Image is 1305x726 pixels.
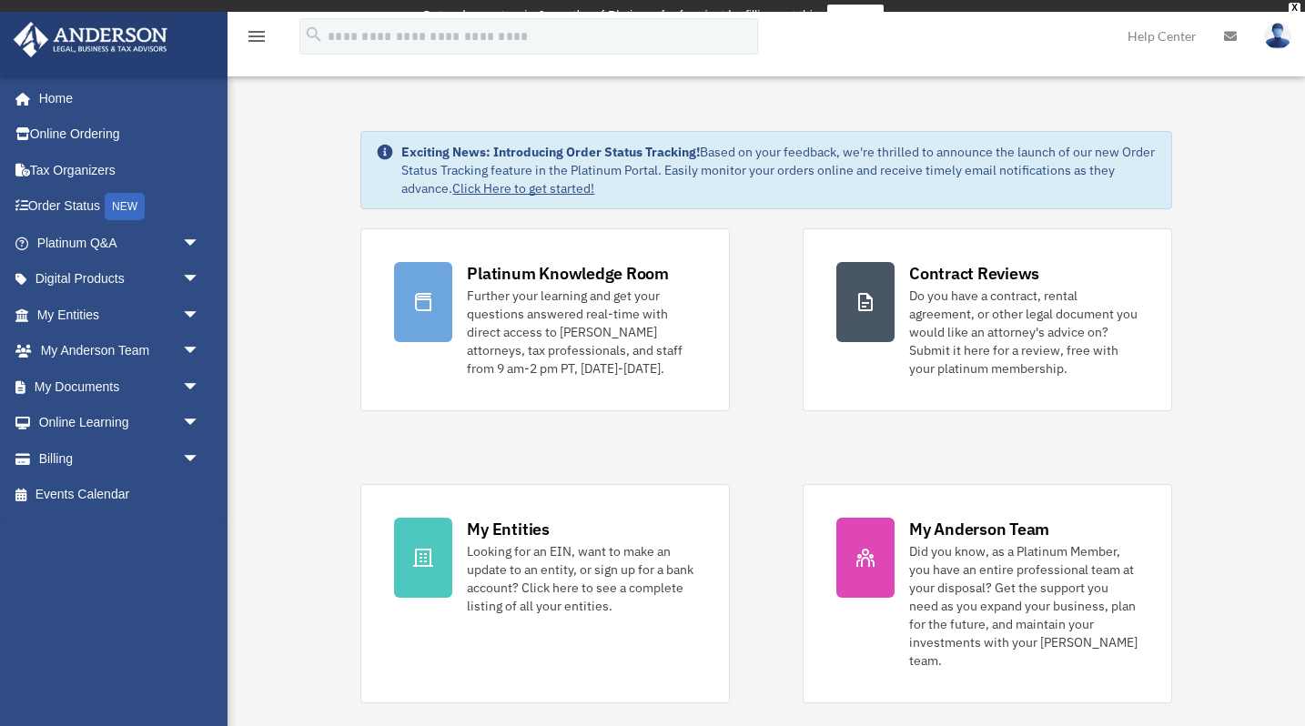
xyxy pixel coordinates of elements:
[182,440,218,478] span: arrow_drop_down
[182,333,218,370] span: arrow_drop_down
[467,542,696,615] div: Looking for an EIN, want to make an update to an entity, or sign up for a bank account? Click her...
[1264,23,1291,49] img: User Pic
[909,287,1138,378] div: Do you have a contract, rental agreement, or other legal document you would like an attorney's ad...
[13,333,228,369] a: My Anderson Teamarrow_drop_down
[13,440,228,477] a: Billingarrow_drop_down
[452,180,594,197] a: Click Here to get started!
[8,22,173,57] img: Anderson Advisors Platinum Portal
[13,188,228,226] a: Order StatusNEW
[1289,3,1300,14] div: close
[909,262,1039,285] div: Contract Reviews
[246,25,268,47] i: menu
[360,484,730,703] a: My Entities Looking for an EIN, want to make an update to an entity, or sign up for a bank accoun...
[304,25,324,45] i: search
[182,368,218,406] span: arrow_drop_down
[360,228,730,411] a: Platinum Knowledge Room Further your learning and get your questions answered real-time with dire...
[13,297,228,333] a: My Entitiesarrow_drop_down
[182,225,218,262] span: arrow_drop_down
[13,152,228,188] a: Tax Organizers
[13,405,228,441] a: Online Learningarrow_drop_down
[803,228,1172,411] a: Contract Reviews Do you have a contract, rental agreement, or other legal document you would like...
[105,193,145,220] div: NEW
[246,32,268,47] a: menu
[467,287,696,378] div: Further your learning and get your questions answered real-time with direct access to [PERSON_NAM...
[13,477,228,513] a: Events Calendar
[401,143,1156,197] div: Based on your feedback, we're thrilled to announce the launch of our new Order Status Tracking fe...
[909,518,1049,540] div: My Anderson Team
[182,405,218,442] span: arrow_drop_down
[182,297,218,334] span: arrow_drop_down
[467,262,669,285] div: Platinum Knowledge Room
[13,80,218,116] a: Home
[182,261,218,298] span: arrow_drop_down
[13,368,228,405] a: My Documentsarrow_drop_down
[827,5,884,26] a: survey
[803,484,1172,703] a: My Anderson Team Did you know, as a Platinum Member, you have an entire professional team at your...
[13,225,228,261] a: Platinum Q&Aarrow_drop_down
[13,116,228,153] a: Online Ordering
[401,144,700,160] strong: Exciting News: Introducing Order Status Tracking!
[13,261,228,297] a: Digital Productsarrow_drop_down
[909,542,1138,670] div: Did you know, as a Platinum Member, you have an entire professional team at your disposal? Get th...
[467,518,549,540] div: My Entities
[421,5,819,26] div: Get a chance to win 6 months of Platinum for free just by filling out this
